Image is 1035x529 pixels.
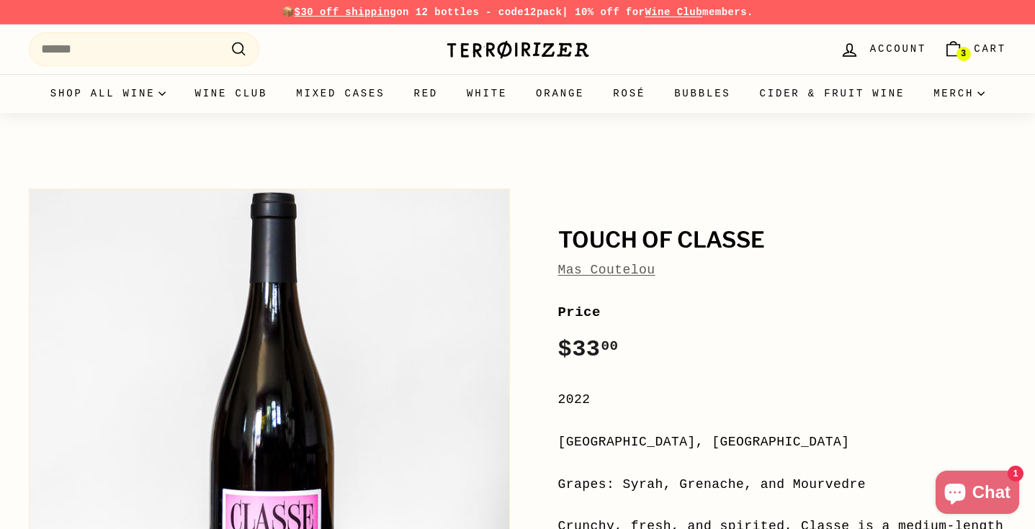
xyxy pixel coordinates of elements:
span: 3 [961,49,966,59]
h1: Touch of Classe [558,228,1007,253]
a: Cider & Fruit Wine [745,74,920,113]
a: Orange [521,74,599,113]
span: $30 off shipping [295,6,397,18]
span: $33 [558,336,619,363]
a: Cart [935,28,1015,71]
span: Account [870,41,926,57]
p: 📦 on 12 bottles - code | 10% off for members. [29,4,1006,20]
span: Cart [974,41,1006,57]
div: [GEOGRAPHIC_DATA], [GEOGRAPHIC_DATA] [558,432,1007,453]
summary: Shop all wine [36,74,181,113]
a: Mixed Cases [282,74,399,113]
div: 2022 [558,389,1007,410]
inbox-online-store-chat: Shopify online store chat [931,471,1023,517]
a: Account [831,28,935,71]
a: Wine Club [645,6,702,18]
a: Red [399,74,452,113]
summary: Merch [919,74,999,113]
a: Rosé [599,74,660,113]
div: Grapes: Syrah, Grenache, and Mourvedre [558,474,1007,495]
a: Bubbles [660,74,745,113]
label: Price [558,302,1007,323]
a: Mas Coutelou [558,263,655,277]
a: White [452,74,521,113]
sup: 00 [601,338,618,354]
strong: 12pack [524,6,562,18]
a: Wine Club [180,74,282,113]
